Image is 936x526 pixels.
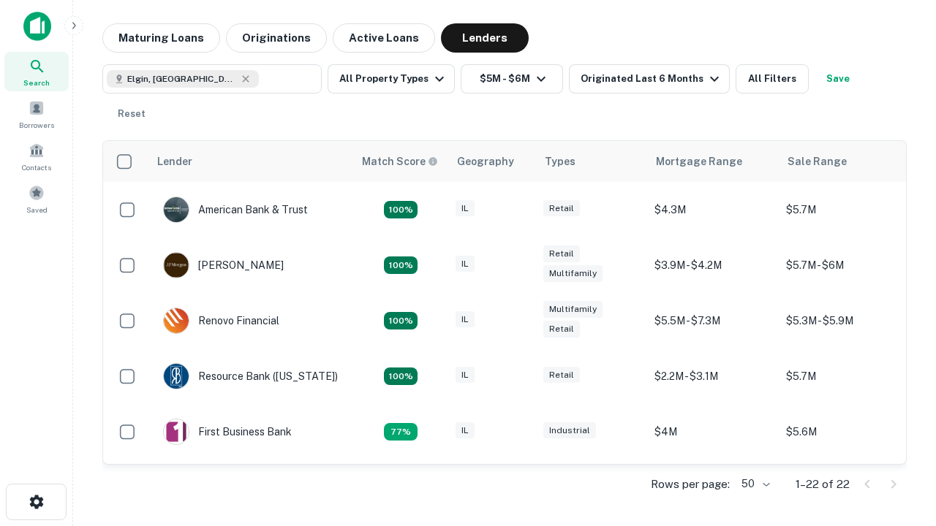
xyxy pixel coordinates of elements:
th: Mortgage Range [647,141,779,182]
div: Renovo Financial [163,308,279,334]
span: Saved [26,204,48,216]
div: IL [456,367,475,384]
div: First Business Bank [163,419,292,445]
a: Borrowers [4,94,69,134]
div: Lender [157,153,192,170]
div: Matching Properties: 3, hasApolloMatch: undefined [384,423,418,441]
a: Saved [4,179,69,218]
button: Reset [108,99,155,129]
div: Matching Properties: 4, hasApolloMatch: undefined [384,312,418,329]
a: Search [4,52,69,91]
div: American Bank & Trust [163,197,308,223]
img: picture [164,308,189,333]
button: All Filters [736,64,809,94]
th: Capitalize uses an advanced AI algorithm to match your search with the best lender. The match sco... [353,141,448,182]
div: Types [545,153,575,170]
div: Resource Bank ([US_STATE]) [163,363,338,389]
td: $5.3M - $5.9M [779,293,910,348]
div: Retail [543,367,580,384]
div: Originated Last 6 Months [581,70,723,88]
div: Multifamily [543,301,603,318]
button: Maturing Loans [102,23,220,53]
button: Save your search to get updates of matches that match your search criteria. [815,64,861,94]
div: Geography [457,153,514,170]
div: IL [456,200,475,217]
button: Originated Last 6 Months [569,64,730,94]
th: Types [536,141,647,182]
span: Search [23,77,50,88]
div: Mortgage Range [656,153,742,170]
button: Originations [226,23,327,53]
div: Retail [543,321,580,338]
td: $5.6M [779,404,910,460]
div: Capitalize uses an advanced AI algorithm to match your search with the best lender. The match sco... [362,153,438,169]
div: IL [456,256,475,272]
iframe: Chat Widget [863,409,936,479]
button: $5M - $6M [461,64,563,94]
td: $3.9M - $4.2M [647,237,779,293]
div: Retail [543,245,580,262]
td: $5.5M - $7.3M [647,293,779,348]
p: Rows per page: [651,476,730,493]
td: $5.7M [779,348,910,404]
img: picture [164,253,189,278]
div: IL [456,422,475,439]
div: Matching Properties: 4, hasApolloMatch: undefined [384,256,418,274]
img: capitalize-icon.png [23,12,51,41]
div: [PERSON_NAME] [163,252,284,278]
th: Geography [448,141,536,182]
div: Multifamily [543,265,603,282]
span: Elgin, [GEOGRAPHIC_DATA], [GEOGRAPHIC_DATA] [127,72,237,85]
img: picture [164,364,189,389]
td: $4.3M [647,182,779,237]
td: $5.1M [779,460,910,515]
button: All Property Types [328,64,455,94]
span: Borrowers [19,119,54,131]
button: Active Loans [333,23,435,53]
td: $4M [647,404,779,460]
img: picture [164,419,189,444]
a: Contacts [4,137,69,176]
h6: Match Score [362,153,435,169]
th: Sale Range [779,141,910,182]
div: 50 [736,473,772,495]
p: 1–22 of 22 [796,476,850,493]
img: picture [164,197,189,222]
button: Lenders [441,23,529,53]
td: $5.7M [779,182,910,237]
th: Lender [148,141,353,182]
td: $2.2M - $3.1M [647,348,779,404]
div: Industrial [543,422,596,439]
td: $5.7M - $6M [779,237,910,293]
div: IL [456,311,475,328]
span: Contacts [22,161,51,173]
div: Matching Properties: 4, hasApolloMatch: undefined [384,367,418,385]
td: $3.1M [647,460,779,515]
div: Sale Range [788,153,847,170]
div: Matching Properties: 7, hasApolloMatch: undefined [384,201,418,218]
div: Retail [543,200,580,217]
